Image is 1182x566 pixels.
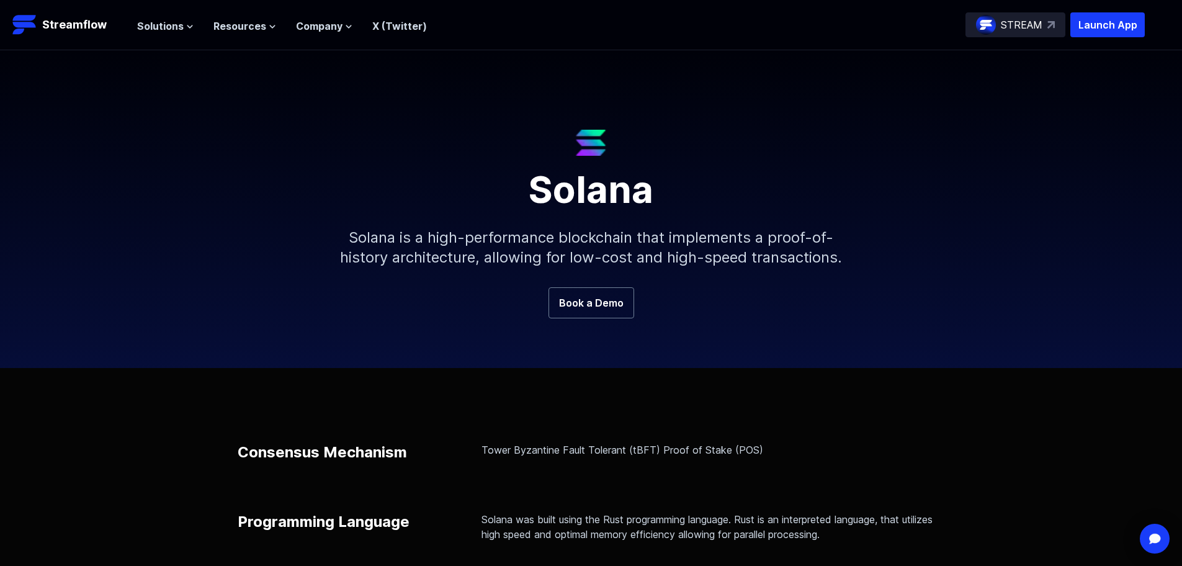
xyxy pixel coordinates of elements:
[965,12,1065,37] a: STREAM
[576,130,606,156] img: Solana
[1001,17,1042,32] p: STREAM
[296,19,343,34] span: Company
[296,19,352,34] button: Company
[481,442,945,457] p: Tower Byzantine Fault Tolerant (tBFT) Proof of Stake (POS)
[325,208,858,287] p: Solana is a high-performance blockchain that implements a proof-of-history architecture, allowing...
[238,442,407,462] p: Consensus Mechanism
[12,12,125,37] a: Streamflow
[481,512,945,542] p: Solana was built using the Rust programming language. Rust is an interpreted language, that utili...
[372,20,427,32] a: X (Twitter)
[213,19,266,34] span: Resources
[137,19,194,34] button: Solutions
[976,15,996,35] img: streamflow-logo-circle.png
[42,16,107,34] p: Streamflow
[137,19,184,34] span: Solutions
[548,287,634,318] a: Book a Demo
[213,19,276,34] button: Resources
[1047,21,1055,29] img: top-right-arrow.svg
[12,12,37,37] img: Streamflow Logo
[293,156,889,208] h1: Solana
[238,512,410,532] p: Programming Language
[1070,12,1145,37] button: Launch App
[1140,524,1170,554] div: Open Intercom Messenger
